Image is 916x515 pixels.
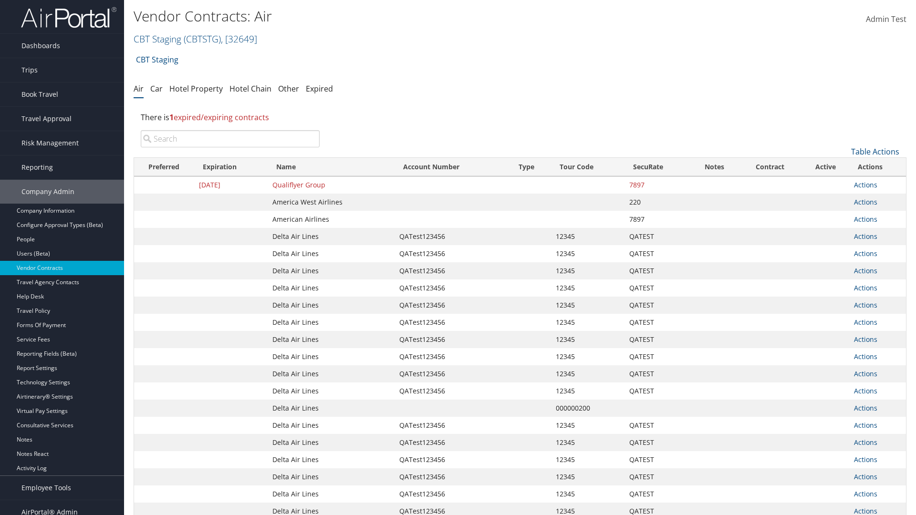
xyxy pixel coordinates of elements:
[134,104,906,130] div: There is
[395,279,510,297] td: QATest123456
[136,50,178,69] a: CBT Staging
[169,112,174,123] strong: 1
[854,249,877,258] a: Actions
[395,468,510,485] td: QATest123456
[551,485,625,503] td: 12345
[854,180,877,189] a: Actions
[21,58,38,82] span: Trips
[194,158,268,176] th: Expiration: activate to sort column descending
[625,468,691,485] td: QATEST
[625,194,691,211] td: 220
[551,245,625,262] td: 12345
[21,476,71,500] span: Employee Tools
[395,228,510,245] td: QATest123456
[854,318,877,327] a: Actions
[395,245,510,262] td: QATest123456
[268,382,395,400] td: Delta Air Lines
[625,262,691,279] td: QATEST
[395,314,510,331] td: QATest123456
[395,365,510,382] td: QATest123456
[268,314,395,331] td: Delta Air Lines
[268,297,395,314] td: Delta Air Lines
[551,331,625,348] td: 12345
[854,386,877,395] a: Actions
[625,314,691,331] td: QATEST
[738,158,802,176] th: Contract: activate to sort column ascending
[268,451,395,468] td: Delta Air Lines
[854,283,877,292] a: Actions
[169,83,223,94] a: Hotel Property
[268,211,395,228] td: American Airlines
[141,130,320,147] input: Search
[551,468,625,485] td: 12345
[551,348,625,365] td: 12345
[268,348,395,365] td: Delta Air Lines
[395,297,510,314] td: QATest123456
[268,400,395,417] td: Delta Air Lines
[21,6,116,29] img: airportal-logo.png
[21,131,79,155] span: Risk Management
[134,158,194,176] th: Preferred: activate to sort column ascending
[854,472,877,481] a: Actions
[625,211,691,228] td: 7897
[278,83,299,94] a: Other
[551,382,625,400] td: 12345
[268,262,395,279] td: Delta Air Lines
[395,451,510,468] td: QATest123456
[625,245,691,262] td: QATEST
[169,112,269,123] span: expired/expiring contracts
[625,382,691,400] td: QATEST
[854,455,877,464] a: Actions
[625,176,691,194] td: 7897
[625,348,691,365] td: QATEST
[551,451,625,468] td: 12345
[21,107,72,131] span: Travel Approval
[551,400,625,417] td: 000000200
[625,331,691,348] td: QATEST
[134,83,144,94] a: Air
[551,158,625,176] th: Tour Code: activate to sort column ascending
[268,158,395,176] th: Name: activate to sort column ascending
[802,158,849,176] th: Active: activate to sort column ascending
[551,365,625,382] td: 12345
[150,83,163,94] a: Car
[854,197,877,206] a: Actions
[551,279,625,297] td: 12345
[866,5,906,34] a: Admin Test
[851,146,899,157] a: Table Actions
[854,489,877,498] a: Actions
[395,262,510,279] td: QATest123456
[184,32,221,45] span: ( CBTSTG )
[268,279,395,297] td: Delta Air Lines
[854,403,877,412] a: Actions
[268,365,395,382] td: Delta Air Lines
[268,485,395,503] td: Delta Air Lines
[395,158,510,176] th: Account Number: activate to sort column ascending
[625,279,691,297] td: QATEST
[134,32,257,45] a: CBT Staging
[625,158,691,176] th: SecuRate: activate to sort column ascending
[854,421,877,430] a: Actions
[625,434,691,451] td: QATEST
[854,232,877,241] a: Actions
[551,228,625,245] td: 12345
[21,180,74,204] span: Company Admin
[194,176,268,194] td: [DATE]
[306,83,333,94] a: Expired
[849,158,906,176] th: Actions
[551,262,625,279] td: 12345
[854,438,877,447] a: Actions
[625,228,691,245] td: QATEST
[134,6,649,26] h1: Vendor Contracts: Air
[854,352,877,361] a: Actions
[395,331,510,348] td: QATest123456
[268,434,395,451] td: Delta Air Lines
[395,434,510,451] td: QATest123456
[395,485,510,503] td: QATest123456
[268,417,395,434] td: Delta Air Lines
[551,314,625,331] td: 12345
[551,297,625,314] td: 12345
[268,331,395,348] td: Delta Air Lines
[625,451,691,468] td: QATEST
[395,348,510,365] td: QATest123456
